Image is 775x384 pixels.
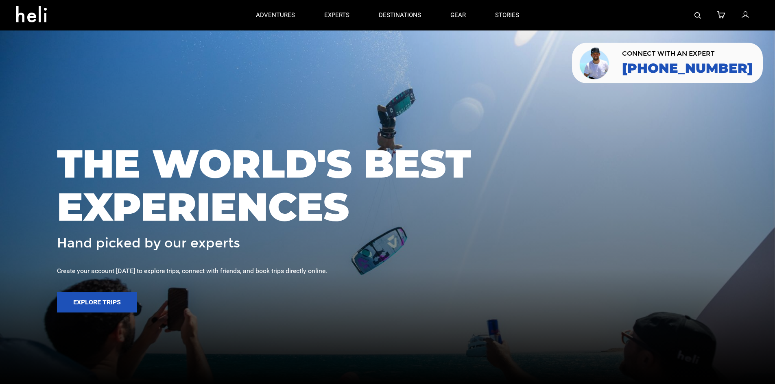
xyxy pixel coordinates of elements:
p: experts [324,11,349,20]
img: contact our team [578,46,612,80]
span: CONNECT WITH AN EXPERT [622,50,753,57]
a: [PHONE_NUMBER] [622,61,753,76]
button: Explore Trips [57,292,137,312]
p: destinations [379,11,421,20]
span: THE WORLD'S BEST EXPERIENCES [57,142,718,228]
div: Create your account [DATE] to explore trips, connect with friends, and book trips directly online. [57,267,718,276]
img: search-bar-icon.svg [694,12,701,19]
span: Hand picked by our experts [57,236,240,250]
p: adventures [256,11,295,20]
